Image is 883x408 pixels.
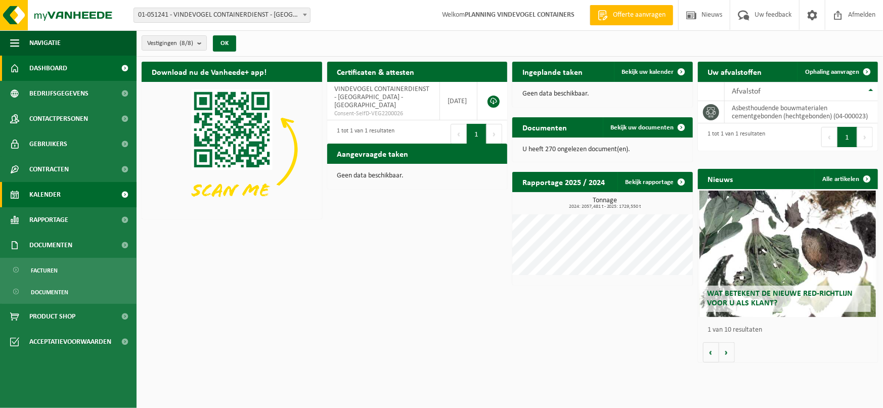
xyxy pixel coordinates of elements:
button: OK [213,35,236,52]
span: Contactpersonen [29,106,88,131]
a: Bekijk uw kalender [614,62,692,82]
span: Navigatie [29,30,61,56]
h2: Rapportage 2025 / 2024 [512,172,615,192]
button: 1 [467,124,487,144]
a: Facturen [3,260,134,280]
span: 01-051241 - VINDEVOGEL CONTAINERDIENST - OUDENAARDE - OUDENAARDE [134,8,310,22]
span: Contracten [29,157,69,182]
span: Product Shop [29,304,75,329]
a: Alle artikelen [814,169,877,189]
p: Geen data beschikbaar. [522,90,683,98]
h2: Ingeplande taken [512,62,593,81]
span: Documenten [29,233,72,258]
span: Facturen [31,261,58,280]
div: 1 tot 1 van 1 resultaten [703,126,766,148]
strong: PLANNING VINDEVOGEL CONTAINERS [465,11,575,19]
h2: Download nu de Vanheede+ app! [142,62,277,81]
a: Bekijk uw documenten [603,117,692,138]
span: 01-051241 - VINDEVOGEL CONTAINERDIENST - OUDENAARDE - OUDENAARDE [134,8,311,23]
span: Documenten [31,283,68,302]
a: Ophaling aanvragen [797,62,877,82]
span: Kalender [29,182,61,207]
button: Volgende [719,342,735,362]
span: Gebruikers [29,131,67,157]
a: Offerte aanvragen [590,5,673,25]
button: Previous [451,124,467,144]
span: Rapportage [29,207,68,233]
p: 1 van 10 resultaten [708,327,873,334]
span: Afvalstof [732,87,761,96]
a: Wat betekent de nieuwe RED-richtlijn voor u als klant? [699,191,876,317]
span: Offerte aanvragen [610,10,668,20]
p: Geen data beschikbaar. [337,172,498,179]
span: Bekijk uw documenten [611,124,674,131]
span: Dashboard [29,56,67,81]
a: Bekijk rapportage [617,172,692,192]
count: (8/8) [180,40,193,47]
button: Next [857,127,873,147]
button: Vorige [703,342,719,362]
td: [DATE] [440,82,477,120]
h2: Nieuws [698,169,743,189]
h3: Tonnage [517,197,693,209]
td: asbesthoudende bouwmaterialen cementgebonden (hechtgebonden) (04-000023) [725,101,878,123]
span: 2024: 2057,481 t - 2025: 1729,550 t [517,204,693,209]
span: Wat betekent de nieuwe RED-richtlijn voor u als klant? [707,290,853,307]
button: 1 [837,127,857,147]
span: Consent-SelfD-VEG2200026 [335,110,432,118]
button: Vestigingen(8/8) [142,35,207,51]
img: Download de VHEPlus App [142,82,322,217]
span: Ophaling aanvragen [805,69,859,75]
span: VINDEVOGEL CONTAINERDIENST - [GEOGRAPHIC_DATA] - [GEOGRAPHIC_DATA] [335,85,430,109]
span: Acceptatievoorwaarden [29,329,111,354]
h2: Uw afvalstoffen [698,62,772,81]
h2: Aangevraagde taken [327,144,419,163]
span: Bekijk uw kalender [622,69,674,75]
a: Documenten [3,282,134,301]
span: Bedrijfsgegevens [29,81,89,106]
h2: Documenten [512,117,577,137]
button: Previous [821,127,837,147]
span: Vestigingen [147,36,193,51]
p: U heeft 270 ongelezen document(en). [522,146,683,153]
h2: Certificaten & attesten [327,62,425,81]
div: 1 tot 1 van 1 resultaten [332,123,395,145]
button: Next [487,124,502,144]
